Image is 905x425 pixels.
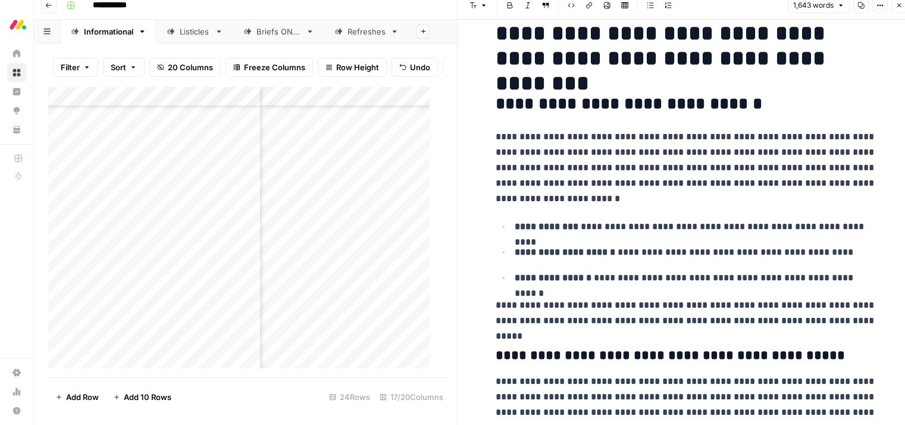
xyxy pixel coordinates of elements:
[180,26,210,37] div: Listicles
[7,120,26,139] a: Your Data
[324,387,375,407] div: 24 Rows
[392,58,438,77] button: Undo
[156,20,233,43] a: Listicles
[7,382,26,401] a: Usage
[7,363,26,382] a: Settings
[324,20,409,43] a: Refreshes
[7,44,26,63] a: Home
[48,387,106,407] button: Add Row
[106,387,179,407] button: Add 10 Rows
[66,391,99,403] span: Add Row
[168,61,213,73] span: 20 Columns
[318,58,387,77] button: Row Height
[149,58,221,77] button: 20 Columns
[84,26,133,37] div: Informational
[61,61,80,73] span: Filter
[256,26,301,37] div: Briefs ONLY
[336,61,379,73] span: Row Height
[111,61,126,73] span: Sort
[7,401,26,420] button: Help + Support
[347,26,386,37] div: Refreshes
[53,58,98,77] button: Filter
[124,391,171,403] span: Add 10 Rows
[233,20,324,43] a: Briefs ONLY
[7,14,29,35] img: Monday.com Logo
[244,61,305,73] span: Freeze Columns
[226,58,313,77] button: Freeze Columns
[103,58,145,77] button: Sort
[7,82,26,101] a: Insights
[7,101,26,120] a: Opportunities
[61,20,156,43] a: Informational
[410,61,430,73] span: Undo
[7,10,26,39] button: Workspace: Monday.com
[375,387,448,407] div: 17/20 Columns
[7,63,26,82] a: Browse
